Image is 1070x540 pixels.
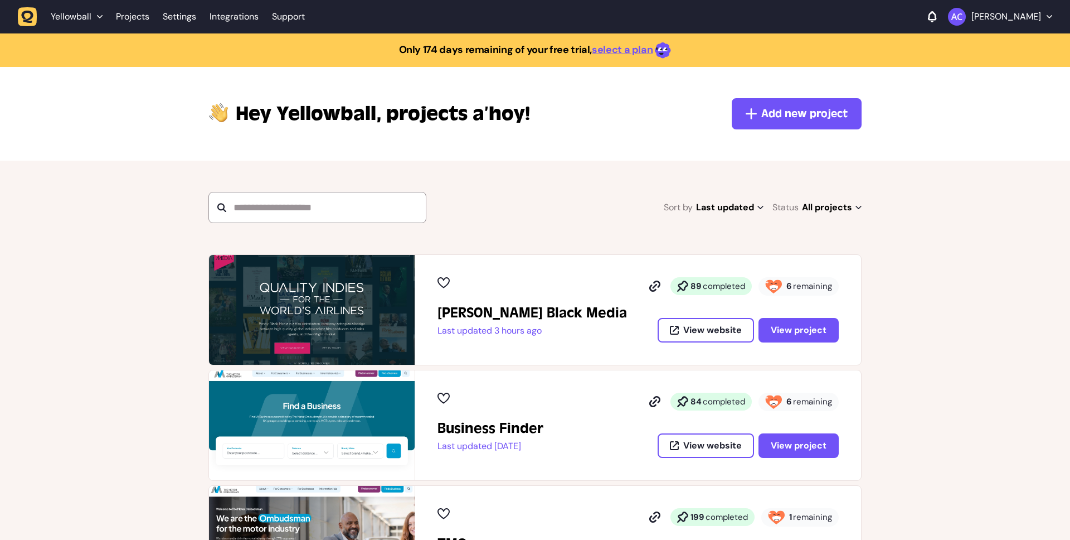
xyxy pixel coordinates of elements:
[658,318,754,343] button: View website
[236,100,382,127] span: Yellowball
[690,281,702,292] strong: 89
[771,440,826,451] span: View project
[690,512,704,523] strong: 199
[683,326,742,335] span: View website
[658,433,754,458] button: View website
[793,512,832,523] span: remaining
[655,42,671,59] img: emoji
[772,200,799,215] span: Status
[732,98,862,129] button: Add new project
[948,8,966,26] img: Ameet Chohan
[948,8,1052,26] button: [PERSON_NAME]
[236,100,530,127] p: projects a’hoy!
[116,7,149,27] a: Projects
[210,7,259,27] a: Integrations
[163,7,196,27] a: Settings
[761,106,848,122] span: Add new project
[771,324,826,336] span: View project
[793,281,832,292] span: remaining
[272,11,305,22] a: Support
[690,396,702,407] strong: 84
[208,100,229,123] img: hi-hand
[683,441,742,450] span: View website
[703,396,745,407] span: completed
[786,281,792,292] strong: 6
[802,200,862,215] span: All projects
[437,420,543,437] h2: Business Finder
[664,200,693,215] span: Sort by
[786,396,792,407] strong: 6
[209,370,415,480] img: Business Finder
[971,11,1041,22] p: [PERSON_NAME]
[437,304,627,322] h2: Penny Black Media
[437,325,627,336] p: Last updated 3 hours ago
[592,43,653,56] a: select a plan
[758,433,839,458] button: View project
[696,200,763,215] span: Last updated
[437,441,543,452] p: Last updated [DATE]
[789,512,792,523] strong: 1
[399,43,592,56] strong: Only 174 days remaining of your free trial,
[706,512,748,523] span: completed
[758,318,839,343] button: View project
[703,281,745,292] span: completed
[51,11,91,22] span: Yellowball
[209,255,415,365] img: Penny Black Media
[18,7,109,27] button: Yellowball
[793,396,832,407] span: remaining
